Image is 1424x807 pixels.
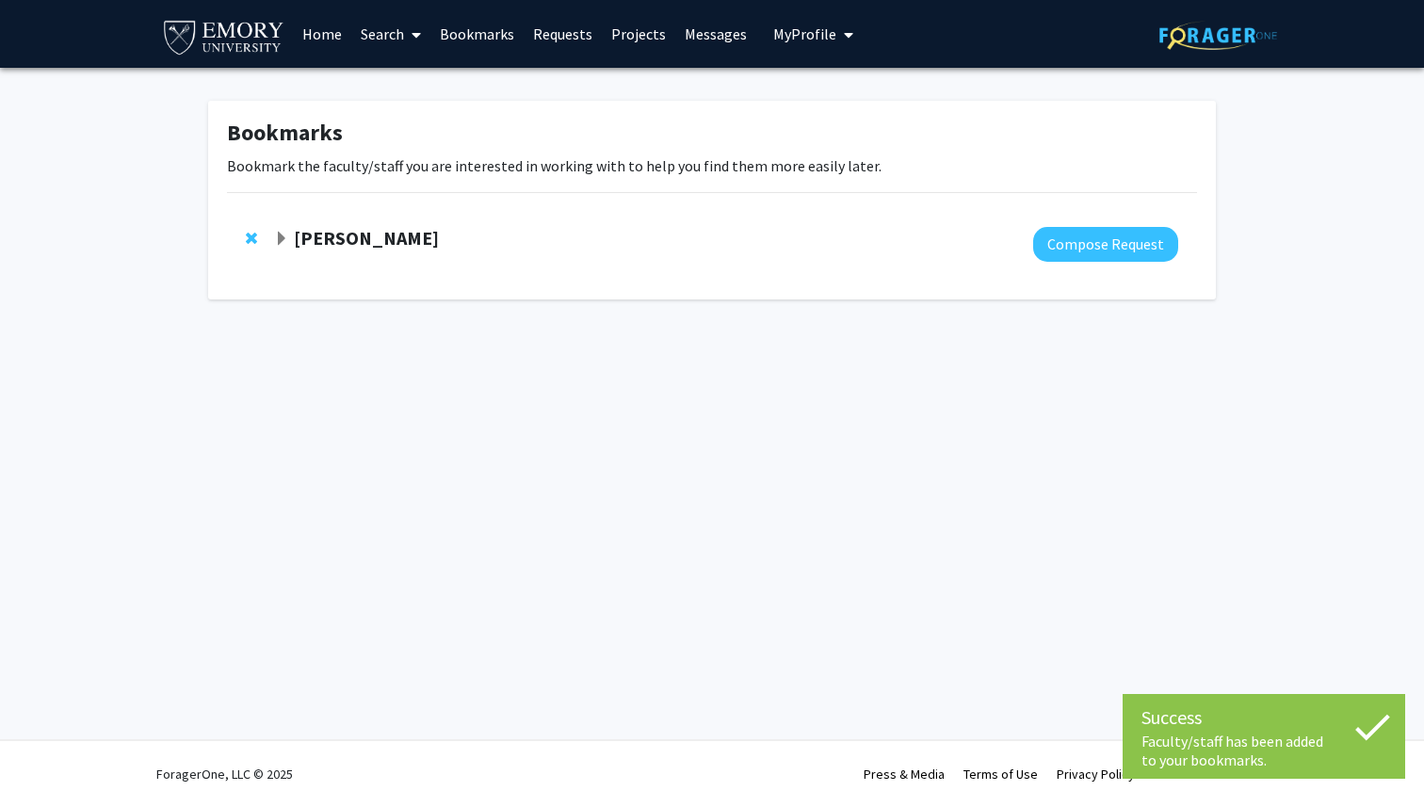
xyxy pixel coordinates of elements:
a: Press & Media [864,766,945,783]
a: Terms of Use [963,766,1038,783]
a: Search [351,1,430,67]
a: Projects [602,1,675,67]
a: Privacy Policy [1057,766,1135,783]
div: Faculty/staff has been added to your bookmarks. [1141,732,1386,769]
span: Expand Daniela Buccella Bookmark [274,232,289,247]
span: My Profile [773,24,836,43]
a: Messages [675,1,756,67]
strong: [PERSON_NAME] [294,226,439,250]
div: Success [1141,703,1386,732]
a: Home [293,1,351,67]
iframe: Chat [14,722,80,793]
div: ForagerOne, LLC © 2025 [156,741,293,807]
h1: Bookmarks [227,120,1197,147]
a: Requests [524,1,602,67]
img: Emory University Logo [161,15,286,57]
p: Bookmark the faculty/staff you are interested in working with to help you find them more easily l... [227,154,1197,177]
a: Bookmarks [430,1,524,67]
span: Remove Daniela Buccella from bookmarks [246,231,257,246]
button: Compose Request to Daniela Buccella [1033,227,1178,262]
img: ForagerOne Logo [1159,21,1277,50]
